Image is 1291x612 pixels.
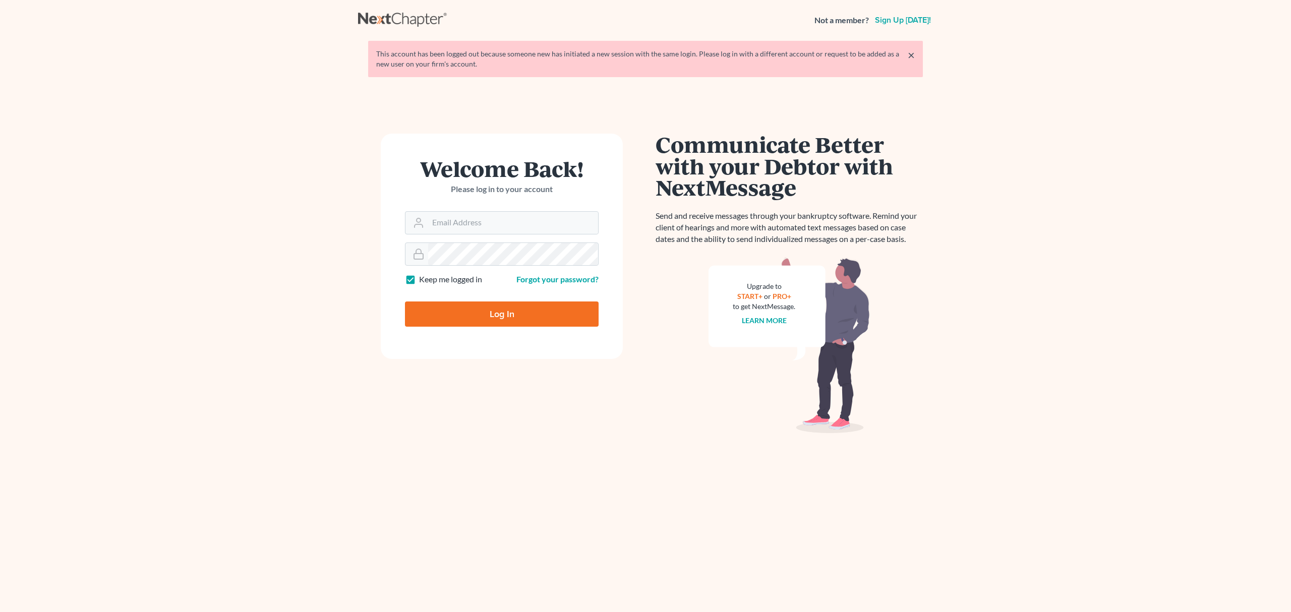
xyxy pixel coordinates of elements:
a: Sign up [DATE]! [873,16,933,24]
a: PRO+ [773,292,791,300]
p: Send and receive messages through your bankruptcy software. Remind your client of hearings and mo... [656,210,923,245]
div: This account has been logged out because someone new has initiated a new session with the same lo... [376,49,915,69]
span: or [764,292,771,300]
a: Forgot your password? [516,274,599,284]
div: Upgrade to [733,281,795,291]
img: nextmessage_bg-59042aed3d76b12b5cd301f8e5b87938c9018125f34e5fa2b7a6b67550977c72.svg [709,257,870,434]
label: Keep me logged in [419,274,482,285]
input: Log In [405,301,599,327]
div: to get NextMessage. [733,301,795,312]
strong: Not a member? [814,15,869,26]
input: Email Address [428,212,598,234]
a: Learn more [742,316,787,325]
p: Please log in to your account [405,183,599,195]
h1: Welcome Back! [405,158,599,179]
a: START+ [737,292,762,300]
h1: Communicate Better with your Debtor with NextMessage [656,134,923,198]
a: × [908,49,915,61]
